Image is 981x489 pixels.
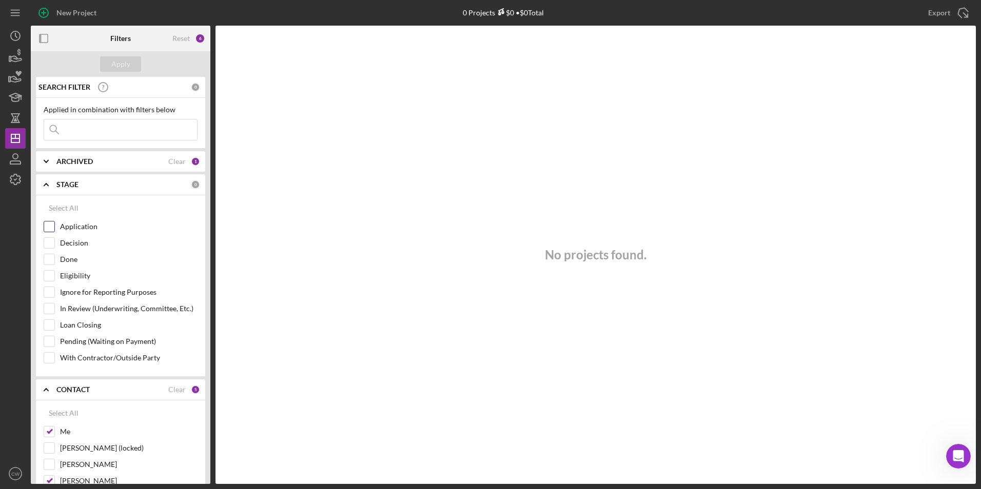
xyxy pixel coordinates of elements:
label: In Review (Underwriting, Committee, Etc.) [60,303,198,314]
button: New Project [31,3,107,23]
b: CONTACT [56,385,90,394]
div: Applied in combination with filters below [44,106,198,114]
button: Apply [100,56,141,72]
b: ARCHIVED [56,157,93,166]
div: Export [928,3,950,23]
div: 0 [191,83,200,92]
label: Loan Closing [60,320,198,330]
div: 6 [195,33,205,44]
label: Pending (Waiting on Payment) [60,336,198,347]
div: $0 [495,8,514,17]
label: [PERSON_NAME] [60,476,198,486]
div: Select All [49,198,79,218]
iframe: Intercom live chat [946,444,971,468]
label: With Contractor/Outside Party [60,353,198,363]
label: Me [60,426,198,437]
button: Select All [44,403,84,423]
text: CW [11,471,20,477]
button: Select All [44,198,84,218]
div: Reset [172,34,190,43]
label: Ignore for Reporting Purposes [60,287,198,297]
b: STAGE [56,180,79,189]
div: Clear [168,157,186,166]
div: Clear [168,385,186,394]
label: Eligibility [60,271,198,281]
b: Filters [110,34,131,43]
div: Apply [111,56,130,72]
label: Decision [60,238,198,248]
div: 0 [191,180,200,189]
b: SEARCH FILTER [38,83,90,91]
div: 5 [191,385,200,394]
label: [PERSON_NAME] [60,459,198,470]
label: Application [60,221,198,232]
label: [PERSON_NAME] (locked) [60,443,198,453]
h3: No projects found. [545,248,646,262]
div: New Project [56,3,96,23]
div: 0 Projects • $0 Total [463,8,544,17]
label: Done [60,254,198,264]
div: 1 [191,157,200,166]
button: Export [918,3,976,23]
div: Select All [49,403,79,423]
button: CW [5,463,26,484]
